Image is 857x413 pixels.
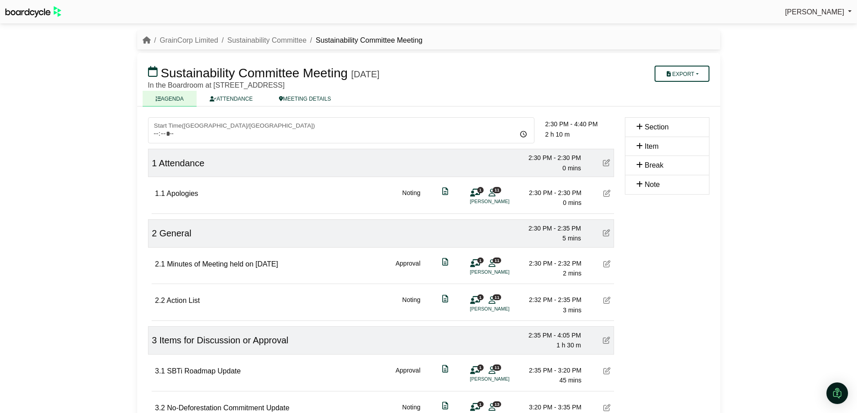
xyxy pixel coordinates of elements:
span: 2.2 [155,297,165,304]
span: Apologies [166,190,198,197]
span: No-Deforestation Commitment Update [167,404,289,412]
span: 1 [477,364,484,370]
a: Sustainability Committee [227,36,306,44]
div: Noting [402,295,420,315]
span: In the Boardroom at [STREET_ADDRESS] [148,81,285,89]
span: General [159,228,191,238]
span: Attendance [159,158,204,168]
nav: breadcrumb [143,35,423,46]
div: 3:20 PM - 3:35 PM [519,402,582,412]
span: Break [645,161,664,169]
span: 0 mins [562,164,581,172]
span: 5 mins [562,235,581,242]
span: 1 [477,294,484,300]
span: 1 h 30 m [556,342,581,349]
span: 2.1 [155,260,165,268]
span: 1 [477,187,484,193]
a: ATTENDANCE [197,91,265,107]
span: 45 mins [559,377,581,384]
div: 2:30 PM - 2:30 PM [518,153,581,163]
span: Sustainability Committee Meeting [161,66,348,80]
li: [PERSON_NAME] [470,305,538,313]
div: Approval [395,258,420,279]
div: 2:30 PM - 2:35 PM [518,223,581,233]
div: [DATE] [351,69,380,80]
span: [PERSON_NAME] [785,8,844,16]
span: 11 [493,187,501,193]
span: 1 [152,158,157,168]
li: [PERSON_NAME] [470,268,538,276]
span: 11 [493,294,501,300]
span: Note [645,181,660,188]
span: Items for Discussion or Approval [159,335,288,345]
span: 1 [477,258,484,263]
span: 1 [477,401,484,407]
div: 2:35 PM - 3:20 PM [519,365,582,375]
span: 2 mins [563,270,581,277]
a: GrainCorp Limited [160,36,218,44]
div: 2:30 PM - 2:32 PM [519,258,582,268]
span: 13 [493,401,501,407]
li: Sustainability Committee Meeting [306,35,422,46]
span: SBTi Roadmap Update [167,367,241,375]
span: 3.1 [155,367,165,375]
div: 2:30 PM - 4:40 PM [545,119,614,129]
div: 2:32 PM - 2:35 PM [519,295,582,305]
img: BoardcycleBlackGreen-aaafeed430059cb809a45853b8cf6d952af9d84e6e89e1f1685b34bfd5cb7d64.svg [5,6,61,18]
span: Action List [166,297,200,304]
span: 1.1 [155,190,165,197]
a: AGENDA [143,91,197,107]
span: Item [645,142,659,150]
div: 2:35 PM - 4:05 PM [518,330,581,340]
li: [PERSON_NAME] [470,375,538,383]
span: 2 h 10 m [545,131,570,138]
span: 3 [152,335,157,345]
div: Approval [395,365,420,386]
span: 2 [152,228,157,238]
div: 2:30 PM - 2:30 PM [519,188,582,198]
span: 3.2 [155,404,165,412]
a: MEETING DETAILS [266,91,344,107]
div: Open Intercom Messenger [826,382,848,404]
span: 3 mins [563,306,581,314]
span: Section [645,123,669,131]
div: Noting [402,188,420,208]
span: Minutes of Meeting held on [DATE] [167,260,278,268]
span: 11 [493,364,501,370]
li: [PERSON_NAME] [470,198,538,205]
span: 11 [493,258,501,263]
span: 0 mins [563,199,581,206]
a: [PERSON_NAME] [785,6,852,18]
button: Export [655,66,709,82]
